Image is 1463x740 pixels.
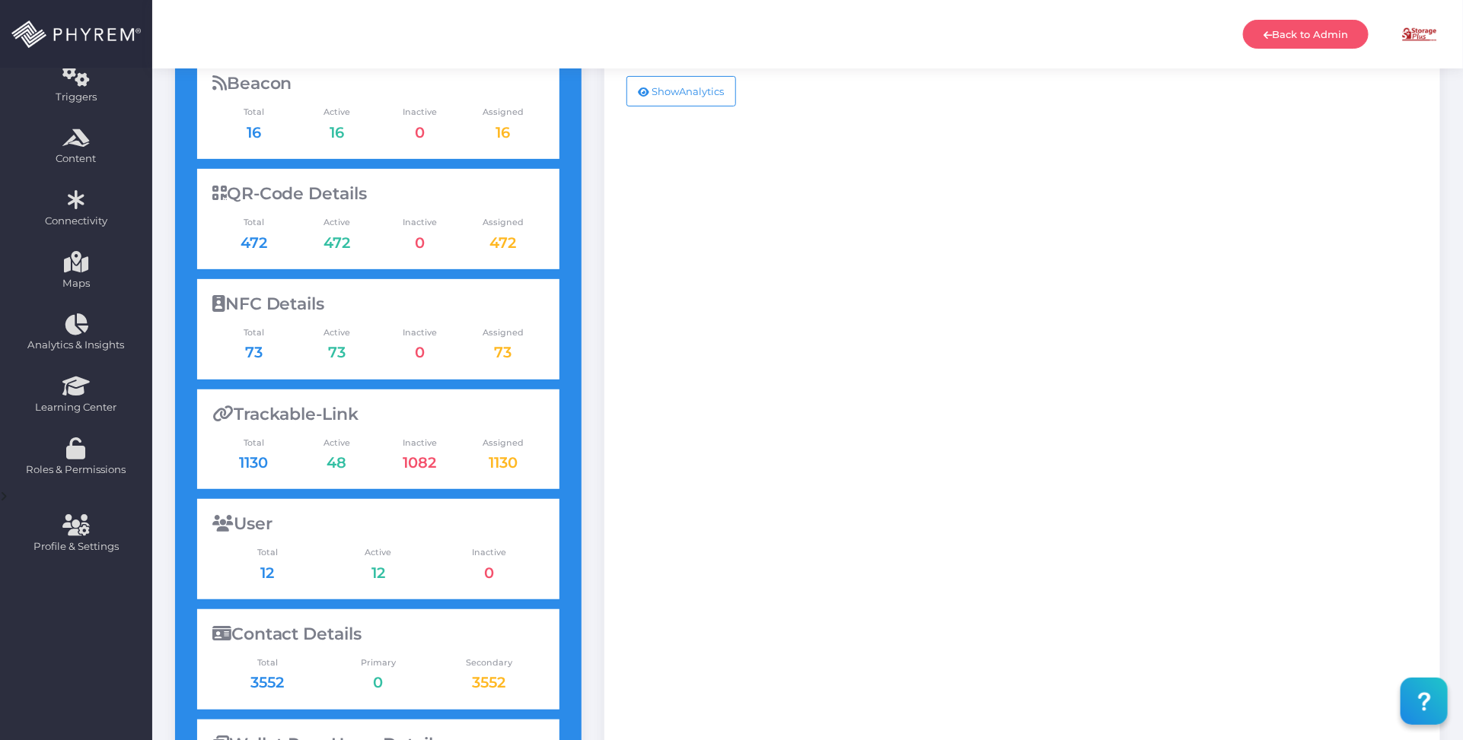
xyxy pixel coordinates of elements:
span: Total [212,326,295,339]
span: Analytics & Insights [10,338,142,353]
span: Show [652,85,680,97]
span: Inactive [378,437,461,449]
a: 0 [415,123,425,141]
a: 472 [324,233,350,252]
span: Assigned [461,326,544,339]
a: 3552 [473,673,506,691]
div: NFC Details [212,294,545,314]
a: 12 [260,564,274,582]
a: 73 [245,343,263,361]
button: ShowAnalytics [626,76,737,106]
a: 16 [496,123,510,141]
span: Inactive [434,546,545,559]
span: Active [323,546,434,559]
div: User [212,514,545,534]
div: Beacon [212,74,545,94]
span: Inactive [378,326,461,339]
span: Active [295,437,378,449]
a: 73 [328,343,346,361]
a: 12 [371,564,385,582]
a: 1130 [489,453,518,472]
span: Assigned [461,437,544,449]
span: Secondary [434,656,545,669]
a: 16 [247,123,261,141]
span: Inactive [378,106,461,119]
span: Active [295,326,378,339]
span: Total [212,656,324,669]
a: 0 [415,343,425,361]
span: Triggers [10,90,142,105]
a: 1130 [239,453,268,472]
a: 16 [330,123,344,141]
a: 472 [241,233,267,252]
span: Roles & Permissions [10,462,142,478]
span: Primary [323,656,434,669]
span: Inactive [378,216,461,229]
a: 48 [327,453,346,472]
a: 0 [415,233,425,252]
span: Active [295,106,378,119]
a: 0 [373,673,383,691]
a: 3552 [250,673,284,691]
span: Assigned [461,106,544,119]
a: 0 [484,564,494,582]
div: Contact Details [212,624,545,644]
span: Active [295,216,378,229]
span: Content [10,151,142,167]
span: Total [212,437,295,449]
div: QR-Code Details [212,184,545,204]
span: Maps [62,276,90,291]
a: 1082 [403,453,437,472]
span: Total [212,216,295,229]
span: Connectivity [10,214,142,229]
a: 73 [494,343,512,361]
span: Assigned [461,216,544,229]
span: Profile & Settings [33,539,119,554]
span: Total [212,546,324,559]
a: 472 [489,233,516,252]
span: Total [212,106,295,119]
span: Learning Center [10,400,142,415]
div: Trackable-Link [212,405,545,424]
a: Back to Admin [1243,20,1369,49]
